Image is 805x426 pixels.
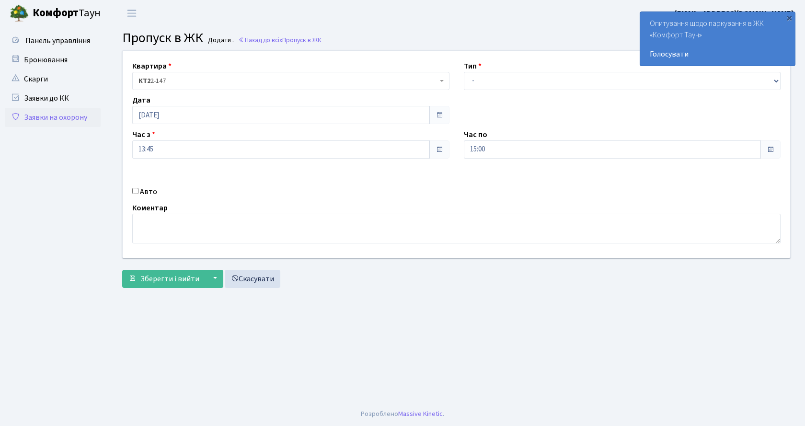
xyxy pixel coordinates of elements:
label: Коментар [132,202,168,214]
span: Пропуск в ЖК [282,35,322,45]
a: Massive Kinetic [398,409,443,419]
span: <b>КТ2</b>&nbsp;&nbsp;&nbsp;2-147 [138,76,437,86]
span: Пропуск в ЖК [122,28,203,47]
button: Зберегти і вийти [122,270,206,288]
img: logo.png [10,4,29,23]
a: Заявки на охорону [5,108,101,127]
label: Час з [132,129,155,140]
a: Назад до всіхПропуск в ЖК [238,35,322,45]
a: Панель управління [5,31,101,50]
span: Панель управління [25,35,90,46]
div: Розроблено . [361,409,444,419]
label: Тип [464,60,482,72]
a: Скасувати [225,270,280,288]
span: Зберегти і вийти [140,274,199,284]
a: Скарги [5,69,101,89]
span: Таун [33,5,101,22]
button: Переключити навігацію [120,5,144,21]
div: × [784,13,794,23]
a: Заявки до КК [5,89,101,108]
label: Дата [132,94,150,106]
span: <b>КТ2</b>&nbsp;&nbsp;&nbsp;2-147 [132,72,449,90]
a: Бронювання [5,50,101,69]
label: Час по [464,129,487,140]
a: Голосувати [650,48,785,60]
b: Комфорт [33,5,79,21]
label: Квартира [132,60,172,72]
div: Опитування щодо паркування в ЖК «Комфорт Таун» [640,12,795,66]
label: Авто [140,186,157,197]
small: Додати . [206,36,234,45]
a: [EMAIL_ADDRESS][DOMAIN_NAME] [675,8,793,19]
b: КТ2 [138,76,150,86]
